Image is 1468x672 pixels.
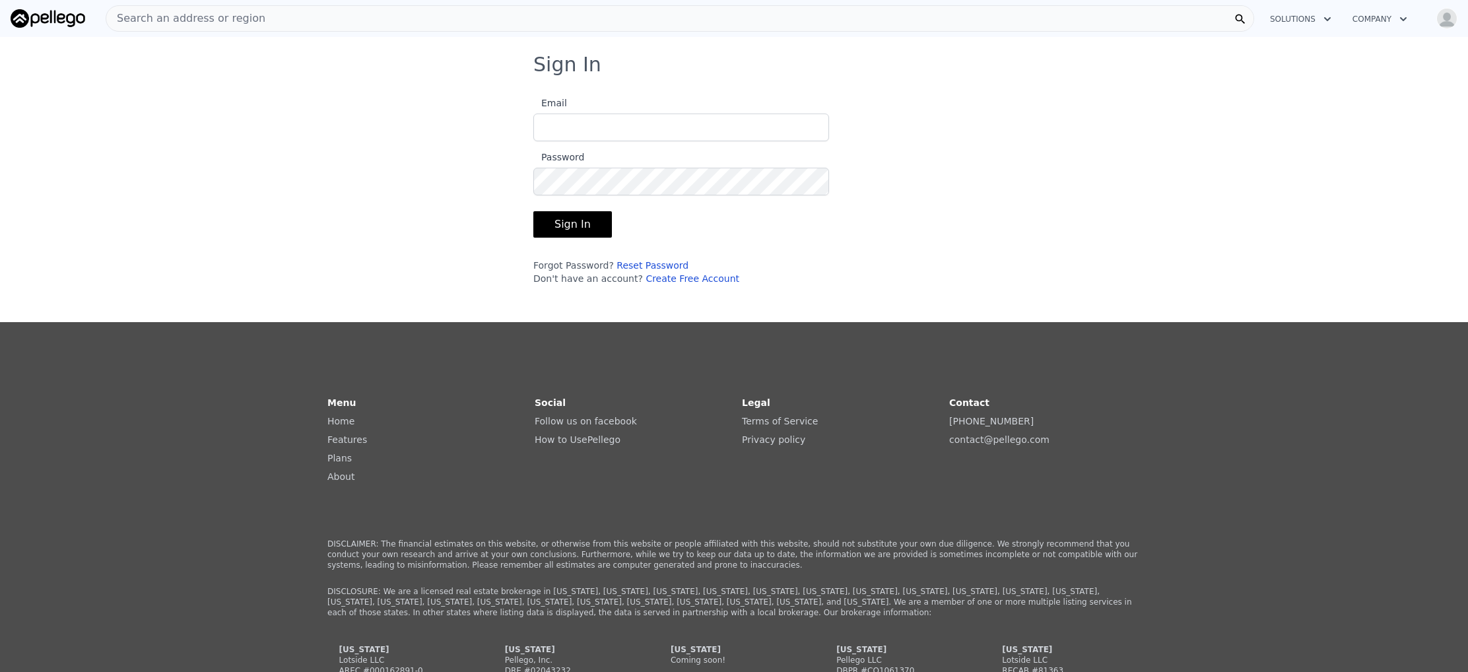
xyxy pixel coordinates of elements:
div: Lotside LLC [1002,655,1129,665]
p: DISCLOSURE: We are a licensed real estate brokerage in [US_STATE], [US_STATE], [US_STATE], [US_ST... [327,586,1141,618]
button: Company [1342,7,1418,31]
div: [US_STATE] [836,644,963,655]
div: Coming soon! [671,655,797,665]
div: [US_STATE] [505,644,632,655]
strong: Social [535,397,566,408]
span: Email [533,98,567,108]
div: Pellego, Inc. [505,655,632,665]
a: Create Free Account [646,273,739,284]
a: Terms of Service [742,416,818,426]
a: About [327,471,354,482]
div: [US_STATE] [671,644,797,655]
strong: Contact [949,397,989,408]
img: avatar [1436,8,1457,29]
a: Reset Password [617,260,688,271]
a: Home [327,416,354,426]
button: Sign In [533,211,612,238]
strong: Legal [742,397,770,408]
strong: Menu [327,397,356,408]
a: Privacy policy [742,434,805,445]
p: DISCLAIMER: The financial estimates on this website, or otherwise from this website or people aff... [327,539,1141,570]
div: [US_STATE] [339,644,466,655]
a: Features [327,434,367,445]
input: Password [533,168,829,195]
div: Lotside LLC [339,655,466,665]
a: contact@pellego.com [949,434,1050,445]
a: Plans [327,453,352,463]
h3: Sign In [533,53,935,77]
span: Search an address or region [106,11,265,26]
span: Password [533,152,584,162]
div: Pellego LLC [836,655,963,665]
a: [PHONE_NUMBER] [949,416,1034,426]
img: Pellego [11,9,85,28]
div: Forgot Password? Don't have an account? [533,259,829,285]
div: [US_STATE] [1002,644,1129,655]
a: Follow us on facebook [535,416,637,426]
button: Solutions [1259,7,1342,31]
a: How to UsePellego [535,434,620,445]
input: Email [533,114,829,141]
